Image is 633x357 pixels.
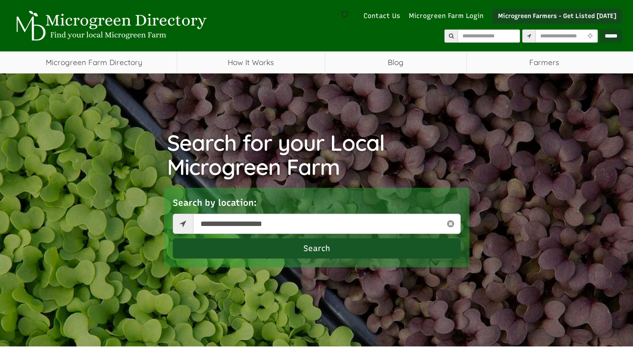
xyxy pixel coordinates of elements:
[325,51,466,73] a: Blog
[359,11,404,21] a: Contact Us
[11,11,209,41] img: Microgreen Directory
[173,197,257,209] label: Search by location:
[467,51,622,73] span: Farmers
[177,51,324,73] a: How It Works
[586,33,595,39] i: Use Current Location
[167,131,466,179] h1: Search for your Local Microgreen Farm
[409,11,488,21] a: Microgreen Farm Login
[11,51,177,73] a: Microgreen Farm Directory
[173,238,461,259] button: Search
[492,9,622,24] a: Microgreen Farmers - Get Listed [DATE]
